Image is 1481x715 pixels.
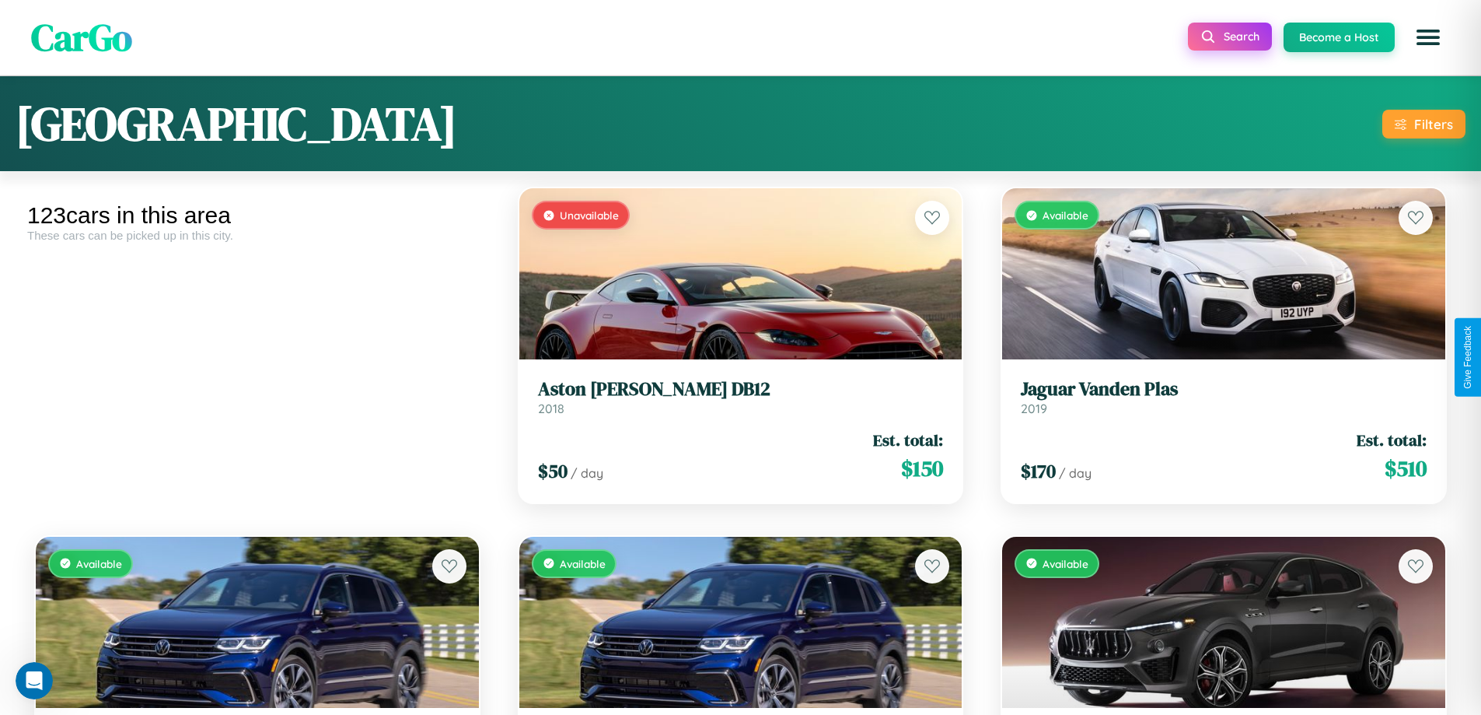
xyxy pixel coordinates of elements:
h3: Jaguar Vanden Plas [1021,378,1427,401]
button: Filters [1382,110,1465,138]
span: Available [1043,557,1088,570]
span: $ 150 [901,453,943,484]
h1: [GEOGRAPHIC_DATA] [16,92,457,156]
span: Est. total: [1357,429,1427,451]
span: Available [560,557,606,570]
span: 2018 [538,401,564,416]
span: Available [76,557,122,570]
span: / day [1059,465,1092,481]
span: CarGo [31,12,132,63]
div: Give Feedback [1462,326,1473,389]
span: Est. total: [873,429,943,451]
span: Search [1224,30,1259,44]
h3: Aston [PERSON_NAME] DB12 [538,378,944,401]
span: Available [1043,209,1088,222]
span: $ 170 [1021,458,1056,484]
div: Filters [1414,116,1453,132]
button: Search [1188,23,1272,51]
button: Become a Host [1284,23,1395,52]
span: $ 50 [538,458,568,484]
a: Aston [PERSON_NAME] DB122018 [538,378,944,416]
span: $ 510 [1385,453,1427,484]
span: 2019 [1021,401,1047,416]
div: These cars can be picked up in this city. [27,229,487,242]
button: Open menu [1406,16,1450,59]
div: 123 cars in this area [27,202,487,229]
iframe: Intercom live chat [16,662,53,699]
span: Unavailable [560,209,619,222]
a: Jaguar Vanden Plas2019 [1021,378,1427,416]
span: / day [571,465,603,481]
